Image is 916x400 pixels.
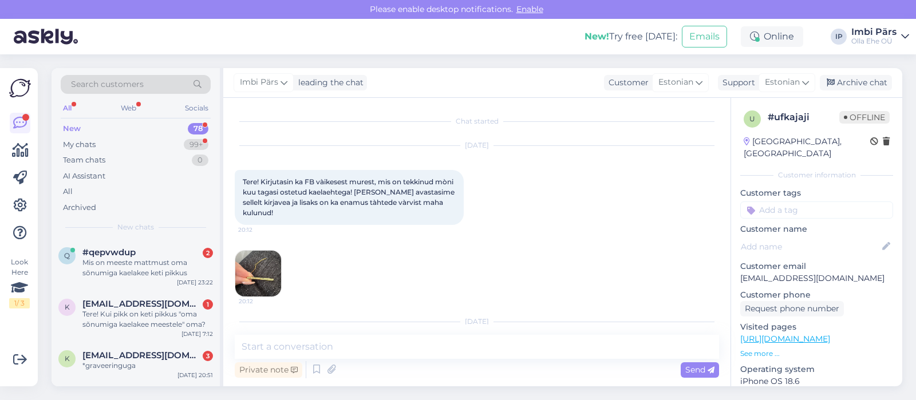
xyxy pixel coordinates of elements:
[235,316,719,327] div: [DATE]
[740,201,893,219] input: Add a tag
[203,299,213,310] div: 1
[235,251,281,296] img: Attachment
[188,123,208,134] div: 78
[851,27,909,46] a: Imbi PärsOlla Ehe OÜ
[82,361,213,371] div: *graveeringuga
[604,77,649,89] div: Customer
[184,139,208,151] div: 99+
[744,136,870,160] div: [GEOGRAPHIC_DATA], [GEOGRAPHIC_DATA]
[65,303,70,311] span: k
[749,114,755,123] span: u
[741,240,880,253] input: Add name
[740,289,893,301] p: Customer phone
[740,334,830,344] a: [URL][DOMAIN_NAME]
[740,260,893,272] p: Customer email
[740,348,893,359] p: See more ...
[177,371,213,379] div: [DATE] 20:51
[765,76,800,89] span: Estonian
[82,247,136,258] span: #qepvwdup
[235,116,719,126] div: Chat started
[240,76,278,89] span: Imbi Pärs
[64,251,70,260] span: q
[63,171,105,182] div: AI Assistant
[63,186,73,197] div: All
[65,354,70,363] span: k
[71,78,144,90] span: Search customers
[820,75,892,90] div: Archive chat
[294,77,364,89] div: leading the chat
[238,225,281,234] span: 20:12
[740,375,893,387] p: iPhone OS 18.6
[740,187,893,199] p: Customer tags
[203,351,213,361] div: 3
[192,155,208,166] div: 0
[243,177,456,217] span: Tere! Kirjutasin ka FB vàikesest murest, mis on tekkinud mòni kuu tagasi ostetud kaelaehtega! [PE...
[235,362,302,378] div: Private note
[63,139,96,151] div: My chats
[685,365,714,375] span: Send
[768,110,839,124] div: # ufkajaji
[585,30,677,43] div: Try free [DATE]:
[9,298,30,308] div: 1 / 3
[740,272,893,284] p: [EMAIL_ADDRESS][DOMAIN_NAME]
[851,27,897,37] div: Imbi Pärs
[513,4,547,14] span: Enable
[9,77,31,99] img: Askly Logo
[183,101,211,116] div: Socials
[718,77,755,89] div: Support
[63,155,105,166] div: Team chats
[235,140,719,151] div: [DATE]
[831,29,847,45] div: IP
[740,301,844,316] div: Request phone number
[117,222,154,232] span: New chats
[851,37,897,46] div: Olla Ehe OÜ
[119,101,139,116] div: Web
[839,111,890,124] span: Offline
[740,321,893,333] p: Visited pages
[82,258,213,278] div: Mis on meeste mattmust oma sõnumiga kaelakee keti pikkus
[740,363,893,375] p: Operating system
[740,170,893,180] div: Customer information
[181,330,213,338] div: [DATE] 7:12
[63,202,96,213] div: Archived
[239,297,282,306] span: 20:12
[740,223,893,235] p: Customer name
[203,248,213,258] div: 2
[82,309,213,330] div: Tere! Kui pikk on keti pikkus "oma sõnumiga kaelakee meestele" oma?
[741,26,803,47] div: Online
[585,31,609,42] b: New!
[682,26,727,47] button: Emails
[82,299,202,309] span: keitlinmaasing@gmail.com
[61,101,74,116] div: All
[658,76,693,89] span: Estonian
[82,350,202,361] span: kaaysaa@gmail.com
[63,123,81,134] div: New
[177,278,213,287] div: [DATE] 23:22
[9,257,30,308] div: Look Here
